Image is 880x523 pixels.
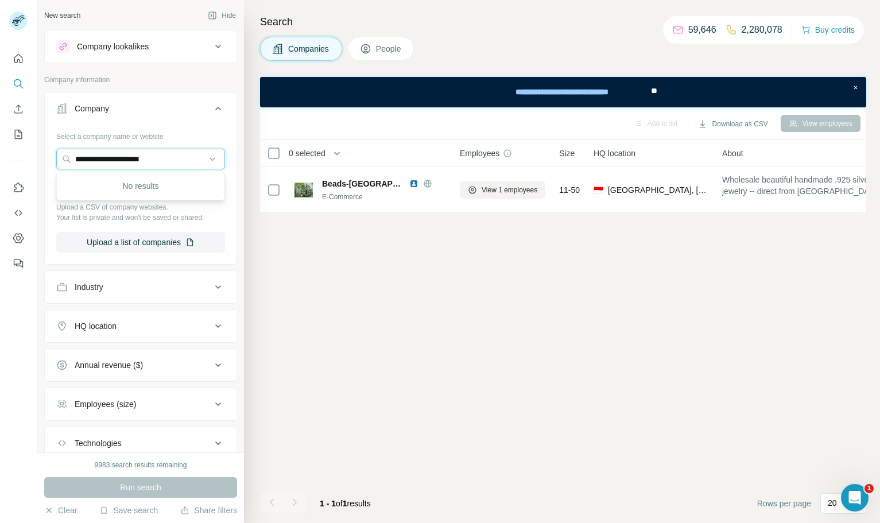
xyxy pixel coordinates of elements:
[343,499,347,508] span: 1
[559,148,575,159] span: Size
[9,253,28,274] button: Feedback
[95,460,187,470] div: 9983 search results remaining
[59,175,222,197] div: No results
[320,499,371,508] span: results
[294,181,313,199] img: Logo of Beads-Bali
[722,148,743,159] span: About
[56,202,225,212] p: Upload a CSV of company websites.
[200,7,244,24] button: Hide
[865,484,874,493] span: 1
[336,499,343,508] span: of
[841,484,869,512] iframe: Intercom live chat
[559,184,580,196] span: 11-50
[56,212,225,223] p: Your list is private and won't be saved or shared.
[9,48,28,69] button: Quick start
[45,390,237,418] button: Employees (size)
[75,359,143,371] div: Annual revenue ($)
[608,184,708,196] span: [GEOGRAPHIC_DATA], [GEOGRAPHIC_DATA], [GEOGRAPHIC_DATA]
[690,115,776,133] button: Download as CSV
[44,75,237,85] p: Company information
[482,185,537,195] span: View 1 employees
[9,124,28,145] button: My lists
[77,41,149,52] div: Company lookalikes
[45,312,237,340] button: HQ location
[180,505,237,516] button: Share filters
[460,181,545,199] button: View 1 employees
[460,148,499,159] span: Employees
[322,178,404,189] span: Beads-[GEOGRAPHIC_DATA]
[688,23,716,37] p: 59,646
[75,320,117,332] div: HQ location
[260,14,866,30] h4: Search
[376,43,402,55] span: People
[9,99,28,119] button: Enrich CSV
[828,497,837,509] p: 20
[320,499,336,508] span: 1 - 1
[75,103,109,114] div: Company
[45,273,237,301] button: Industry
[44,505,77,516] button: Clear
[288,43,330,55] span: Companies
[289,148,325,159] span: 0 selected
[9,203,28,223] button: Use Surfe API
[99,505,158,516] button: Save search
[594,184,603,196] span: 🇮🇩
[75,398,136,410] div: Employees (size)
[9,177,28,198] button: Use Surfe on LinkedIn
[801,22,855,38] button: Buy credits
[742,23,782,37] p: 2,280,078
[45,351,237,379] button: Annual revenue ($)
[757,498,811,509] span: Rows per page
[9,228,28,249] button: Dashboard
[409,179,418,188] img: LinkedIn logo
[45,429,237,457] button: Technologies
[594,148,635,159] span: HQ location
[9,73,28,94] button: Search
[322,192,446,202] div: E-Commerce
[75,281,103,293] div: Industry
[260,77,866,107] iframe: Banner
[56,232,225,253] button: Upload a list of companies
[75,437,122,449] div: Technologies
[56,127,225,142] div: Select a company name or website
[45,33,237,60] button: Company lookalikes
[45,95,237,127] button: Company
[44,10,80,21] div: New search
